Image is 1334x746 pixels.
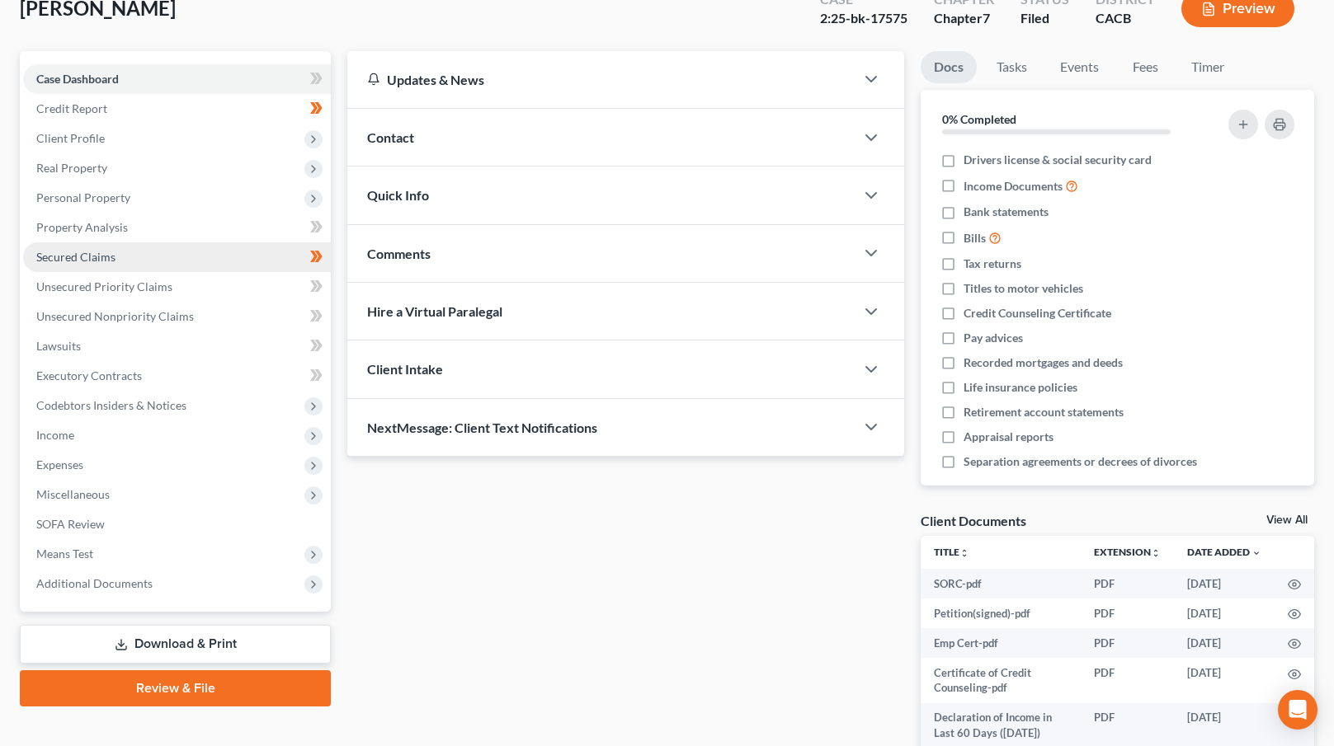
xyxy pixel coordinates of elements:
a: Events [1047,51,1112,83]
td: [DATE] [1174,569,1275,598]
span: Pay advices [964,330,1023,346]
span: Personal Property [36,190,130,204]
span: Bills [964,230,986,246]
span: Expenses [36,457,83,472]
a: Executory Contracts [23,361,331,391]
span: Credit Counseling Certificate [964,305,1111,321]
span: Secured Claims [36,250,115,264]
div: Open Intercom Messenger [1278,690,1318,730]
span: Unsecured Priority Claims [36,279,172,293]
a: Secured Claims [23,242,331,272]
div: Chapter [934,9,994,28]
a: Credit Report [23,94,331,124]
span: Life insurance policies [964,379,1077,396]
span: Client Intake [367,361,443,377]
a: Fees [1119,51,1171,83]
td: Certificate of Credit Counseling-pdf [921,658,1081,703]
span: Drivers license & social security card [964,152,1152,168]
strong: 0% Completed [942,112,1016,126]
div: 2:25-bk-17575 [820,9,907,28]
td: [DATE] [1174,658,1275,703]
span: Unsecured Nonpriority Claims [36,309,194,323]
span: Means Test [36,547,93,561]
span: Codebtors Insiders & Notices [36,398,186,412]
span: Retirement account statements [964,404,1124,420]
span: Executory Contracts [36,368,142,382]
span: Lawsuits [36,339,81,353]
span: Credit Report [36,101,107,115]
a: Tasks [983,51,1040,83]
a: Unsecured Priority Claims [23,272,331,302]
span: Miscellaneous [36,487,110,501]
a: Timer [1178,51,1237,83]
a: Extensionunfold_more [1094,546,1161,558]
span: NextMessage: Client Text Notifications [367,420,597,435]
a: Docs [921,51,977,83]
span: Client Profile [36,131,105,145]
a: Unsecured Nonpriority Claims [23,302,331,331]
span: Real Property [36,161,107,175]
div: Client Documents [921,512,1026,529]
span: SOFA Review [36,517,105,531]
td: PDF [1081,569,1174,598]
a: Download & Print [20,625,331,664]
td: [DATE] [1174,628,1275,658]
span: Appraisal reports [964,429,1054,445]
div: Filed [1021,9,1069,28]
td: Petition(signed)-pdf [921,598,1081,628]
span: Income [36,428,74,442]
span: Titles to motor vehicles [964,280,1083,297]
a: Property Analysis [23,213,331,242]
span: Quick Info [367,187,429,203]
td: PDF [1081,658,1174,703]
span: Hire a Virtual Paralegal [367,303,502,319]
span: 7 [983,10,990,26]
i: expand_more [1252,548,1261,558]
a: Lawsuits [23,331,331,361]
a: Date Added expand_more [1187,546,1261,558]
i: unfold_more [959,548,969,558]
a: Review & File [20,670,331,706]
td: PDF [1081,628,1174,658]
span: Separation agreements or decrees of divorces [964,453,1197,470]
td: [DATE] [1174,598,1275,628]
span: Bank statements [964,204,1049,220]
a: Case Dashboard [23,64,331,94]
td: SORC-pdf [921,569,1081,598]
a: View All [1266,514,1308,526]
span: Contact [367,129,414,145]
span: Case Dashboard [36,72,119,86]
div: Updates & News [367,71,835,88]
span: Recorded mortgages and deeds [964,354,1123,371]
span: Tax returns [964,256,1021,272]
i: unfold_more [1151,548,1161,558]
a: Titleunfold_more [934,546,969,558]
span: Additional Documents [36,576,153,590]
span: Property Analysis [36,220,128,234]
span: Income Documents [964,178,1063,195]
div: CACB [1096,9,1155,28]
a: SOFA Review [23,509,331,539]
td: PDF [1081,598,1174,628]
td: Emp Cert-pdf [921,628,1081,658]
span: Comments [367,246,431,261]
